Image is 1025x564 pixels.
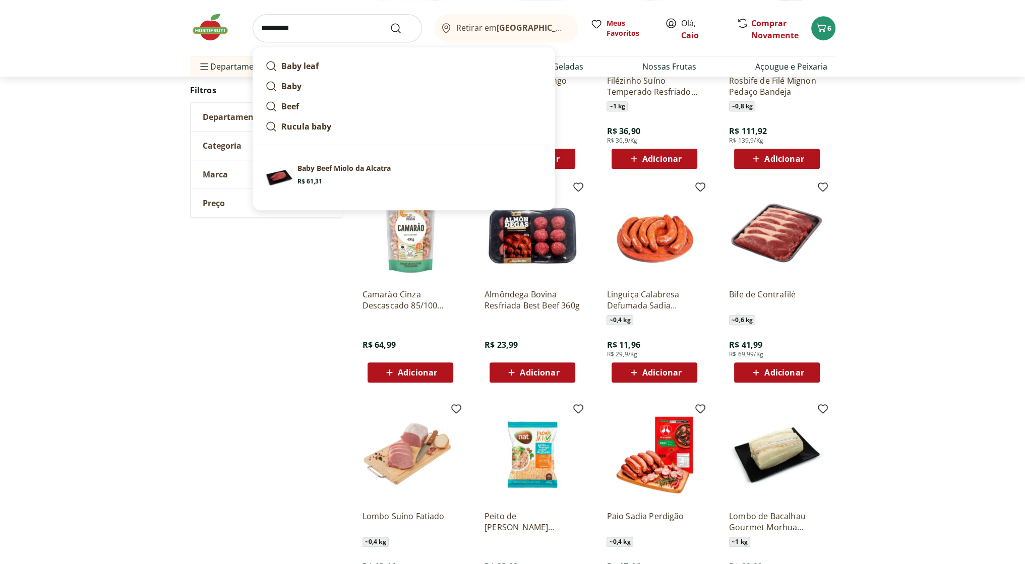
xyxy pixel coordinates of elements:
span: Departamentos [198,54,271,79]
button: Preço [191,190,342,218]
span: Olá, [681,17,726,41]
button: Submit Search [390,22,414,34]
span: 6 [827,23,831,33]
img: Almôndega Bovina Resfriada Best Beef 360g [485,185,580,281]
span: R$ 69,99/Kg [729,350,763,358]
a: Baby [261,76,547,96]
span: R$ 36,90 [607,126,640,137]
img: Camarão Cinza Descascado 85/100 Congelado Natural Da Terra 400g [363,185,458,281]
button: Adicionar [490,362,575,383]
span: R$ 29,9/Kg [607,350,637,358]
button: Categoria [191,132,342,160]
span: Departamento [203,112,262,122]
span: Retirar em [456,23,568,32]
a: Açougue e Peixaria [755,60,827,73]
span: Adicionar [764,155,804,163]
img: Bife de Contrafilé [729,185,825,281]
button: Marca [191,161,342,189]
b: [GEOGRAPHIC_DATA]/[GEOGRAPHIC_DATA] [497,22,667,33]
span: Preço [203,199,225,209]
a: PrincipalBaby Beef Miolo da AlcatraR$ 61,31 [261,159,547,196]
a: Rucula baby [261,116,547,137]
span: Adicionar [398,368,437,377]
a: Rosbife de Filé Mignon Pedaço Bandeja [729,75,825,97]
a: Lombo de Bacalhau Gourmet Morhua Unidade [729,511,825,533]
span: R$ 111,92 [729,126,767,137]
a: Baby leaf [261,56,547,76]
img: Peito de Frango Desfiado Congelado Nat 400g [485,407,580,503]
span: Meus Favoritos [607,18,653,38]
span: R$ 139,9/Kg [729,137,763,145]
button: Carrinho [811,16,835,40]
a: Almôndega Bovina Resfriada Best Beef 360g [485,289,580,311]
span: R$ 23,99 [485,339,518,350]
a: Meus Favoritos [590,18,653,38]
a: Linguiça Calabresa Defumada Sadia Perdigão [607,289,702,311]
strong: Rucula baby [281,121,331,132]
span: Adicionar [642,368,682,377]
strong: Beef [281,101,299,112]
button: Retirar em[GEOGRAPHIC_DATA]/[GEOGRAPHIC_DATA] [434,14,578,42]
a: Lombo Suíno Fatiado [363,511,458,533]
span: Marca [203,170,228,180]
span: Categoria [203,141,242,151]
strong: Baby leaf [281,60,319,72]
button: Departamento [191,103,342,132]
a: Beef [261,96,547,116]
span: R$ 64,99 [363,339,396,350]
button: Adicionar [368,362,453,383]
img: Lombo de Bacalhau Gourmet Morhua Unidade [729,407,825,503]
strong: Baby [281,81,302,92]
span: R$ 41,99 [729,339,762,350]
a: Comprar Novamente [751,18,799,41]
span: Adicionar [520,368,559,377]
button: Adicionar [612,149,697,169]
a: Paio Sadia Perdigão [607,511,702,533]
img: Hortifruti [190,12,240,42]
span: ~ 0,8 kg [729,101,755,111]
img: Lombo Suíno Fatiado [363,407,458,503]
a: Filézinho Suíno Temperado Resfriado Sulita [607,75,702,97]
h2: Filtros [190,81,342,101]
a: Peito de [PERSON_NAME] Congelado Nat 400g [485,511,580,533]
span: ~ 1 kg [729,537,750,547]
span: ~ 0,4 kg [607,315,633,325]
a: Nossas Frutas [642,60,696,73]
img: Linguiça Calabresa Defumada Sadia Perdigão [607,185,702,281]
span: ~ 0,4 kg [363,537,389,547]
img: Paio Sadia Perdigão [607,407,702,503]
span: ~ 0,4 kg [607,537,633,547]
button: Menu [198,54,210,79]
img: Principal [265,163,293,192]
p: Baby Beef Miolo da Alcatra [297,163,391,173]
input: search [253,14,422,42]
span: Adicionar [642,155,682,163]
button: Adicionar [734,362,820,383]
span: R$ 36,9/Kg [607,137,637,145]
button: Adicionar [612,362,697,383]
span: ~ 1 kg [607,101,628,111]
a: Bife de Contrafilé [729,289,825,311]
a: Camarão Cinza Descascado 85/100 Congelado Natural Da Terra 400g [363,289,458,311]
span: R$ 11,96 [607,339,640,350]
a: Caio [681,30,699,41]
button: Adicionar [734,149,820,169]
span: R$ 61,31 [297,177,322,185]
span: Adicionar [764,368,804,377]
span: ~ 0,6 kg [729,315,755,325]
